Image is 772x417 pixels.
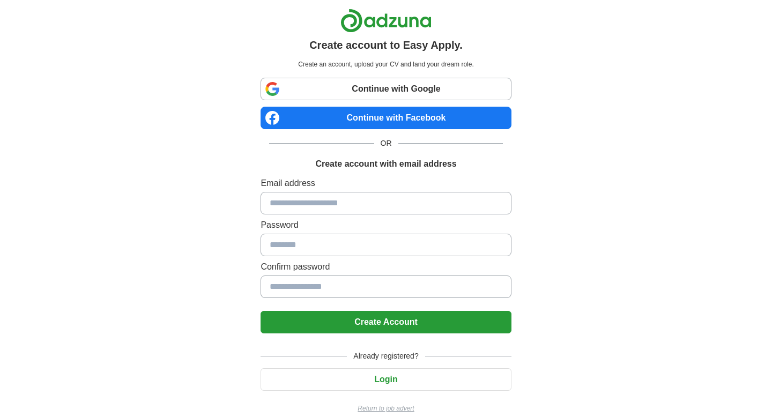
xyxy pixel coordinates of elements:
[315,158,456,170] h1: Create account with email address
[261,311,511,333] button: Create Account
[347,351,425,362] span: Already registered?
[263,59,509,69] p: Create an account, upload your CV and land your dream role.
[261,404,511,413] a: Return to job advert
[261,219,511,232] label: Password
[261,368,511,391] button: Login
[374,138,398,149] span: OR
[261,107,511,129] a: Continue with Facebook
[340,9,432,33] img: Adzuna logo
[261,177,511,190] label: Email address
[261,260,511,273] label: Confirm password
[261,78,511,100] a: Continue with Google
[309,37,463,53] h1: Create account to Easy Apply.
[261,375,511,384] a: Login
